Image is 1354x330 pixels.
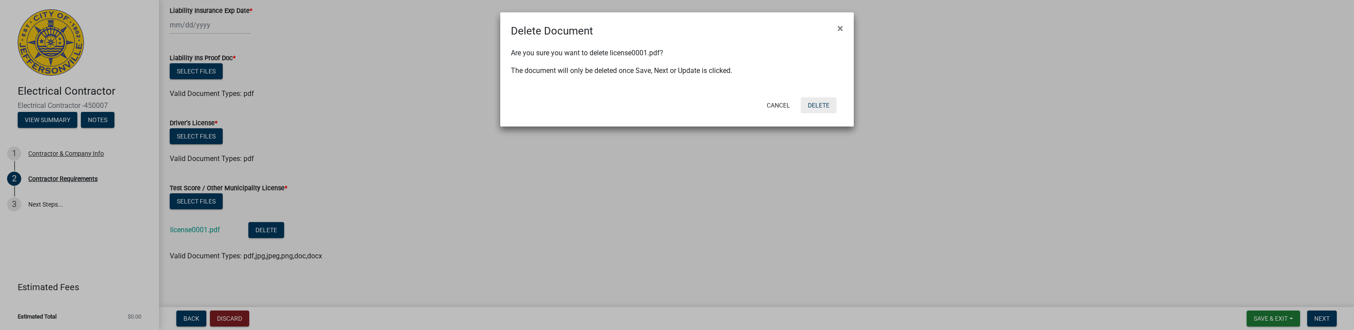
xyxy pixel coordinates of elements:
[511,23,593,39] h4: Delete Document
[837,22,843,35] span: ×
[511,48,843,58] p: Are you sure you want to delete license0001.pdf?
[801,97,837,113] button: Delete
[760,97,797,113] button: Cancel
[830,16,850,41] button: Close
[511,65,843,76] p: The document will only be deleted once Save, Next or Update is clicked.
